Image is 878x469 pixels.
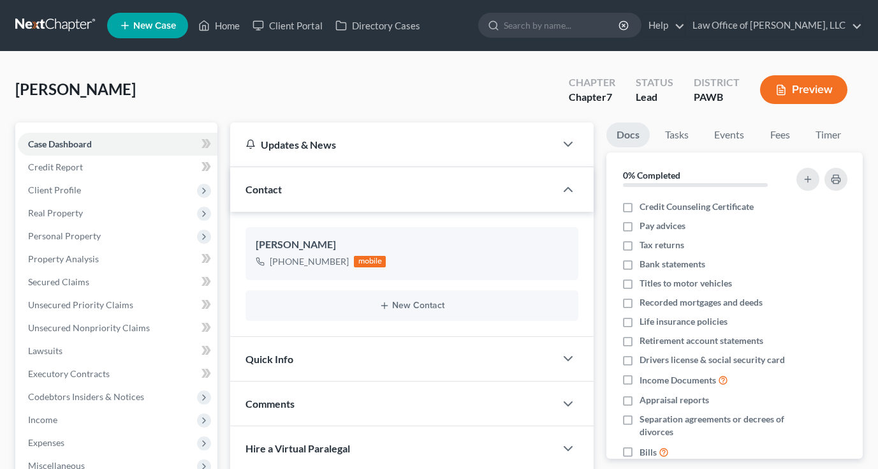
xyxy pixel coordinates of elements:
a: Timer [805,123,851,147]
div: mobile [354,256,386,267]
a: Credit Report [18,156,217,179]
span: Income [28,414,57,425]
span: Secured Claims [28,276,89,287]
span: Lawsuits [28,345,62,356]
a: Property Analysis [18,248,217,271]
span: Client Profile [28,184,81,195]
a: Home [192,14,246,37]
span: Bills [640,446,657,459]
div: Chapter [569,75,615,90]
a: Events [704,123,754,147]
span: Codebtors Insiders & Notices [28,391,144,402]
a: Fees [759,123,800,147]
div: PAWB [694,90,740,105]
span: Unsecured Nonpriority Claims [28,322,150,333]
span: Life insurance policies [640,315,728,328]
span: Titles to motor vehicles [640,277,732,290]
a: Law Office of [PERSON_NAME], LLC [686,14,862,37]
a: Help [642,14,685,37]
div: [PERSON_NAME] [256,237,568,253]
a: Tasks [655,123,699,147]
a: Directory Cases [329,14,427,37]
button: New Contact [256,301,568,311]
span: [PERSON_NAME] [15,80,136,98]
span: Property Analysis [28,253,99,264]
span: Credit Counseling Certificate [640,200,754,213]
input: Search by name... [504,13,620,37]
span: Contact [245,183,282,195]
div: [PHONE_NUMBER] [270,255,349,268]
span: Separation agreements or decrees of divorces [640,413,787,438]
button: Preview [760,75,847,104]
span: Retirement account statements [640,334,763,347]
span: Recorded mortgages and deeds [640,296,763,309]
a: Lawsuits [18,339,217,362]
span: New Case [133,21,176,31]
span: Tax returns [640,239,684,251]
span: Bank statements [640,258,705,271]
a: Case Dashboard [18,133,217,156]
a: Unsecured Priority Claims [18,294,217,316]
span: Credit Report [28,161,83,172]
span: Quick Info [245,353,293,365]
div: Updates & News [245,138,540,151]
span: Income Documents [640,374,716,387]
span: Case Dashboard [28,138,92,149]
div: District [694,75,740,90]
div: Lead [636,90,673,105]
span: Hire a Virtual Paralegal [245,442,350,454]
span: Real Property [28,207,83,218]
span: Appraisal reports [640,394,709,406]
span: Drivers license & social security card [640,354,785,366]
span: Executory Contracts [28,368,110,379]
span: Comments [245,398,295,410]
div: Status [636,75,673,90]
span: Unsecured Priority Claims [28,299,133,310]
span: Personal Property [28,230,101,241]
span: Pay advices [640,220,685,232]
a: Unsecured Nonpriority Claims [18,316,217,339]
a: Docs [606,123,650,147]
a: Secured Claims [18,271,217,294]
div: Chapter [569,90,615,105]
strong: 0% Completed [623,170,680,181]
span: Expenses [28,437,64,448]
span: 7 [606,91,612,103]
a: Executory Contracts [18,362,217,385]
a: Client Portal [246,14,329,37]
